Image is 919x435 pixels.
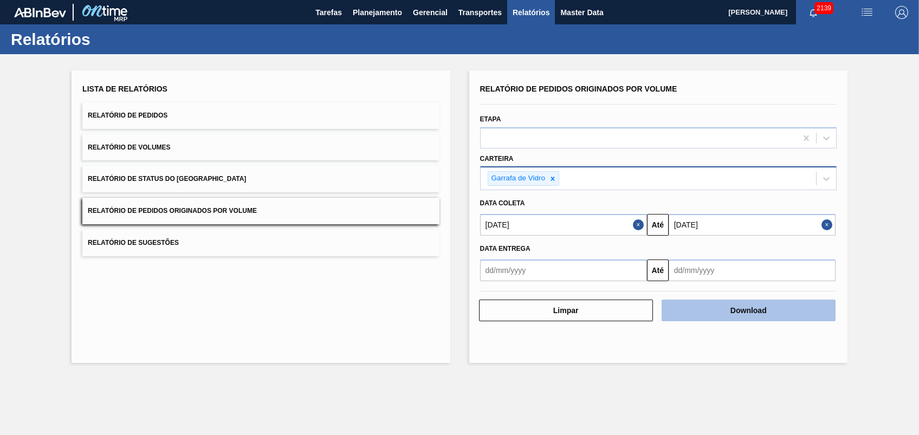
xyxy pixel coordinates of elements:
[82,230,439,256] button: Relatório de Sugestões
[480,245,530,252] span: Data entrega
[513,6,549,19] span: Relatórios
[82,198,439,224] button: Relatório de Pedidos Originados por Volume
[82,166,439,192] button: Relatório de Status do [GEOGRAPHIC_DATA]
[88,144,170,151] span: Relatório de Volumes
[88,239,179,246] span: Relatório de Sugestões
[413,6,448,19] span: Gerencial
[82,102,439,129] button: Relatório de Pedidos
[480,85,677,93] span: Relatório de Pedidos Originados por Volume
[488,172,547,185] div: Garrafa de Vidro
[82,134,439,161] button: Relatório de Volumes
[669,259,836,281] input: dd/mm/yyyy
[480,214,647,236] input: dd/mm/yyyy
[14,8,66,17] img: TNhmsLtSVTkK8tSr43FrP2fwEKptu5GPRR3wAAAABJRU5ErkJggg==
[480,115,501,123] label: Etapa
[669,214,836,236] input: dd/mm/yyyy
[821,214,836,236] button: Close
[88,175,246,183] span: Relatório de Status do [GEOGRAPHIC_DATA]
[814,2,833,14] span: 2139
[633,214,647,236] button: Close
[11,33,203,46] h1: Relatórios
[480,155,514,163] label: Carteira
[647,259,669,281] button: Até
[480,259,647,281] input: dd/mm/yyyy
[353,6,402,19] span: Planejamento
[480,199,525,207] span: Data coleta
[662,300,836,321] button: Download
[647,214,669,236] button: Até
[458,6,502,19] span: Transportes
[315,6,342,19] span: Tarefas
[796,5,831,20] button: Notificações
[895,6,908,19] img: Logout
[88,112,167,119] span: Relatório de Pedidos
[88,207,257,215] span: Relatório de Pedidos Originados por Volume
[479,300,653,321] button: Limpar
[860,6,873,19] img: userActions
[560,6,603,19] span: Master Data
[82,85,167,93] span: Lista de Relatórios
